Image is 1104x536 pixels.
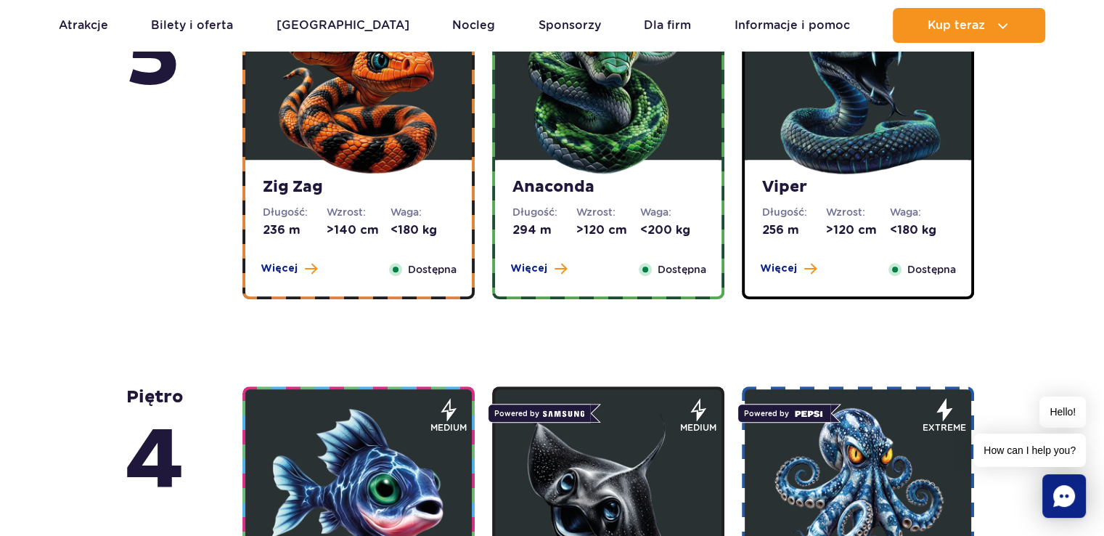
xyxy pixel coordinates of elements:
[907,261,956,277] span: Dostępna
[735,8,850,43] a: Informacje i pomoc
[512,177,704,198] strong: Anaconda
[512,205,576,219] dt: Długość:
[973,434,1086,467] span: How can I help you?
[277,8,409,43] a: [GEOGRAPHIC_DATA]
[760,261,817,276] button: Więcej
[391,222,454,238] dd: <180 kg
[658,261,706,277] span: Dostępna
[762,177,954,198] strong: Viper
[263,205,327,219] dt: Długość:
[539,8,601,43] a: Sponsorzy
[261,261,298,276] span: Więcej
[430,421,467,434] span: medium
[771,4,945,178] img: 683e9da1f380d703171350.png
[512,222,576,238] dd: 294 m
[488,404,591,423] span: Powered by
[391,205,454,219] dt: Waga:
[510,261,547,276] span: Więcej
[826,205,890,219] dt: Wzrost:
[893,8,1045,43] button: Kup teraz
[125,4,182,112] span: 5
[640,205,704,219] dt: Waga:
[762,222,826,238] dd: 256 m
[644,8,691,43] a: Dla firm
[1039,397,1086,428] span: Hello!
[640,222,704,238] dd: <200 kg
[408,261,457,277] span: Dostępna
[1042,474,1086,518] div: Chat
[59,8,108,43] a: Atrakcje
[125,386,184,516] strong: piętro
[737,404,831,423] span: Powered by
[125,408,184,516] span: 4
[327,222,391,238] dd: >140 cm
[762,205,826,219] dt: Długość:
[680,421,716,434] span: medium
[923,421,966,434] span: extreme
[263,222,327,238] dd: 236 m
[826,222,890,238] dd: >120 cm
[510,261,567,276] button: Więcej
[452,8,495,43] a: Nocleg
[576,222,640,238] dd: >120 cm
[928,19,985,32] span: Kup teraz
[890,205,954,219] dt: Waga:
[261,261,317,276] button: Więcej
[760,261,797,276] span: Więcej
[327,205,391,219] dt: Wzrost:
[263,177,454,198] strong: Zig Zag
[890,222,954,238] dd: <180 kg
[151,8,233,43] a: Bilety i oferta
[521,4,695,178] img: 683e9d7f6dccb324111516.png
[271,4,446,178] img: 683e9d18e24cb188547945.png
[576,205,640,219] dt: Wzrost:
